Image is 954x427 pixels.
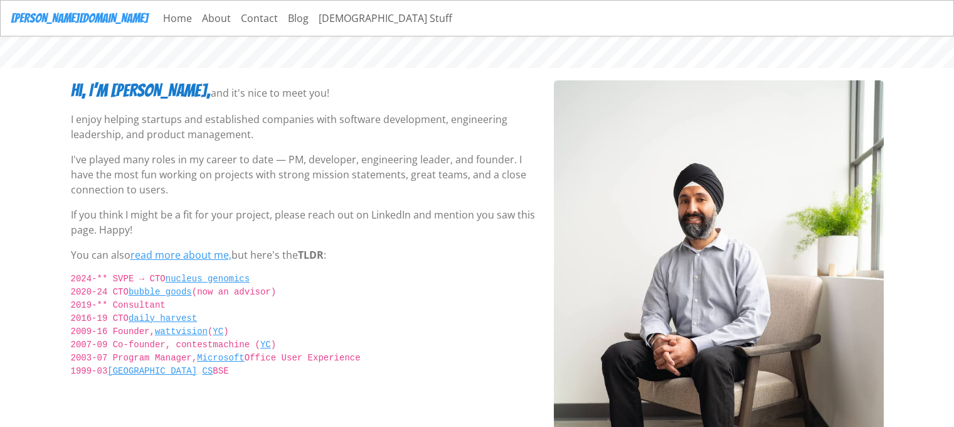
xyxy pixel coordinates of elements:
[197,353,245,363] a: Microsoft
[71,247,539,262] p: You can also but here's the :
[71,112,539,142] p: I enjoy helping startups and established companies with software development, engineering leaders...
[260,340,271,350] a: YC
[203,366,213,376] a: CS
[211,85,329,100] p: and it's nice to meet you!
[197,6,236,31] a: About
[107,366,197,376] a: [GEOGRAPHIC_DATA]
[155,327,208,337] a: wattvision
[298,248,324,262] span: TLDR
[166,274,250,284] a: nucleus genomics
[314,6,457,31] a: [DEMOGRAPHIC_DATA] Stuff
[236,6,283,31] a: Contact
[130,248,231,262] a: read more about me,
[71,80,211,102] h3: Hi, I’m [PERSON_NAME],
[213,327,223,337] a: YC
[11,6,148,31] a: [PERSON_NAME][DOMAIN_NAME]
[71,207,539,237] p: If you think I might be a fit for your project, please reach out on LinkedIn and mention you saw ...
[129,313,197,323] a: daily harvest
[71,273,539,391] code: 2024-** SVPE → CTO 2020-24 CTO (now an advisor) 2019-** Consultant 2016-19 CTO 2009-16 Founder, (...
[158,6,197,31] a: Home
[71,152,539,197] p: I've played many roles in my career to date — PM, developer, engineering leader, and founder. I h...
[129,287,192,297] a: bubble goods
[283,6,314,31] a: Blog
